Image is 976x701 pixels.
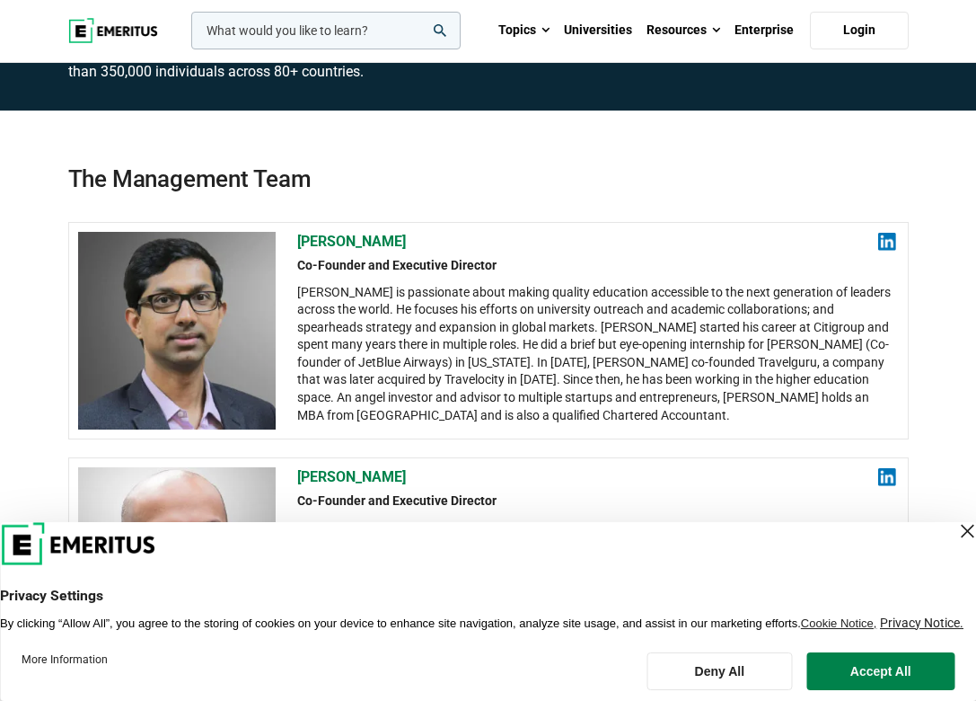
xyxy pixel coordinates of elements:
div: [PERSON_NAME] has over 15 years of experience in executive education. He spearheads the group’s s... [297,519,896,643]
h2: The Management Team [68,111,909,195]
h2: [PERSON_NAME] [297,232,896,252]
h2: Co-Founder and Executive Director [297,257,896,275]
div: [PERSON_NAME] is passionate about making quality education accessible to the next generation of l... [297,284,896,425]
img: Ashwin-Damera-300x300-1 [78,232,276,430]
a: Login [810,12,909,49]
h2: Co-Founder and Executive Director [297,492,896,510]
h2: [PERSON_NAME] [297,467,896,487]
img: linkedin.png [878,468,896,486]
input: woocommerce-product-search-field-0 [191,12,461,49]
img: Chaitanya-Kalipatnapu-Eruditus-300x300-1 [78,467,276,665]
img: linkedin.png [878,233,896,251]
